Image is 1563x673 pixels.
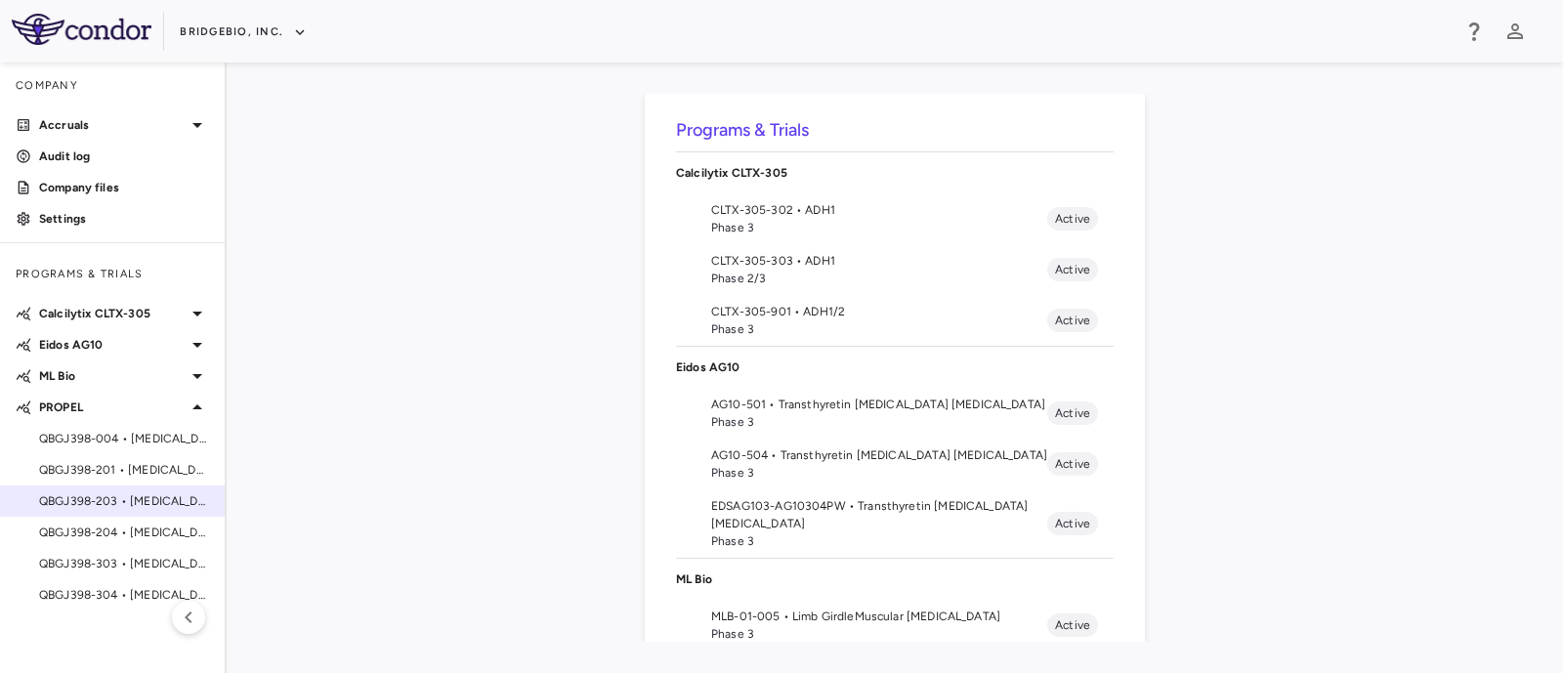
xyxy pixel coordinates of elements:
span: QBGJ398-303 • [MEDICAL_DATA] [39,555,209,572]
span: Active [1047,616,1098,634]
div: Eidos AG10 [676,347,1114,388]
button: BridgeBio, Inc. [180,17,307,48]
li: CLTX-305-302 • ADH1Phase 3Active [676,193,1114,244]
p: Accruals [39,116,186,134]
li: AG10-501 • Transthyretin [MEDICAL_DATA] [MEDICAL_DATA]Phase 3Active [676,388,1114,439]
span: Active [1047,261,1098,278]
span: Phase 3 [711,532,1047,550]
span: Phase 3 [711,320,1047,338]
span: AG10-504 • Transthyretin [MEDICAL_DATA] [MEDICAL_DATA] [711,446,1047,464]
li: AG10-504 • Transthyretin [MEDICAL_DATA] [MEDICAL_DATA]Phase 3Active [676,439,1114,489]
p: Calcilytix CLTX-305 [39,305,186,322]
p: Calcilytix CLTX-305 [676,164,1114,182]
span: Active [1047,455,1098,473]
div: ML Bio [676,559,1114,600]
p: PROPEL [39,399,186,416]
li: CLTX-305-303 • ADH1Phase 2/3Active [676,244,1114,295]
span: CLTX-305-901 • ADH1/2 [711,303,1047,320]
p: Company files [39,179,209,196]
p: Settings [39,210,209,228]
span: CLTX-305-303 • ADH1 [711,252,1047,270]
span: Active [1047,404,1098,422]
span: QBGJ398-304 • [MEDICAL_DATA] [39,586,209,604]
span: QBGJ398-203 • [MEDICAL_DATA] [39,492,209,510]
span: QBGJ398-201 • [MEDICAL_DATA] [39,461,209,479]
span: MLB-01-005 • Limb GirdleMuscular [MEDICAL_DATA] [711,608,1047,625]
span: Active [1047,210,1098,228]
span: Phase 3 [711,219,1047,236]
li: EDSAG103-AG10304PW • Transthyretin [MEDICAL_DATA] [MEDICAL_DATA]Phase 3Active [676,489,1114,558]
span: QBGJ398-004 • [MEDICAL_DATA] [39,430,209,447]
img: logo-full-SnFGN8VE.png [12,14,151,45]
span: Active [1047,312,1098,329]
span: Phase 3 [711,413,1047,431]
span: Phase 2/3 [711,270,1047,287]
span: Phase 3 [711,625,1047,643]
span: QBGJ398-204 • [MEDICAL_DATA] [39,524,209,541]
p: Audit log [39,147,209,165]
p: Eidos AG10 [676,358,1114,376]
span: EDSAG103-AG10304PW • Transthyretin [MEDICAL_DATA] [MEDICAL_DATA] [711,497,1047,532]
p: ML Bio [39,367,186,385]
span: Phase 3 [711,464,1047,482]
span: Active [1047,515,1098,532]
li: MLB-01-005 • Limb GirdleMuscular [MEDICAL_DATA]Phase 3Active [676,600,1114,651]
span: CLTX-305-302 • ADH1 [711,201,1047,219]
li: CLTX-305-901 • ADH1/2Phase 3Active [676,295,1114,346]
p: ML Bio [676,570,1114,588]
div: Calcilytix CLTX-305 [676,152,1114,193]
span: AG10-501 • Transthyretin [MEDICAL_DATA] [MEDICAL_DATA] [711,396,1047,413]
h6: Programs & Trials [676,117,1114,144]
p: Eidos AG10 [39,336,186,354]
